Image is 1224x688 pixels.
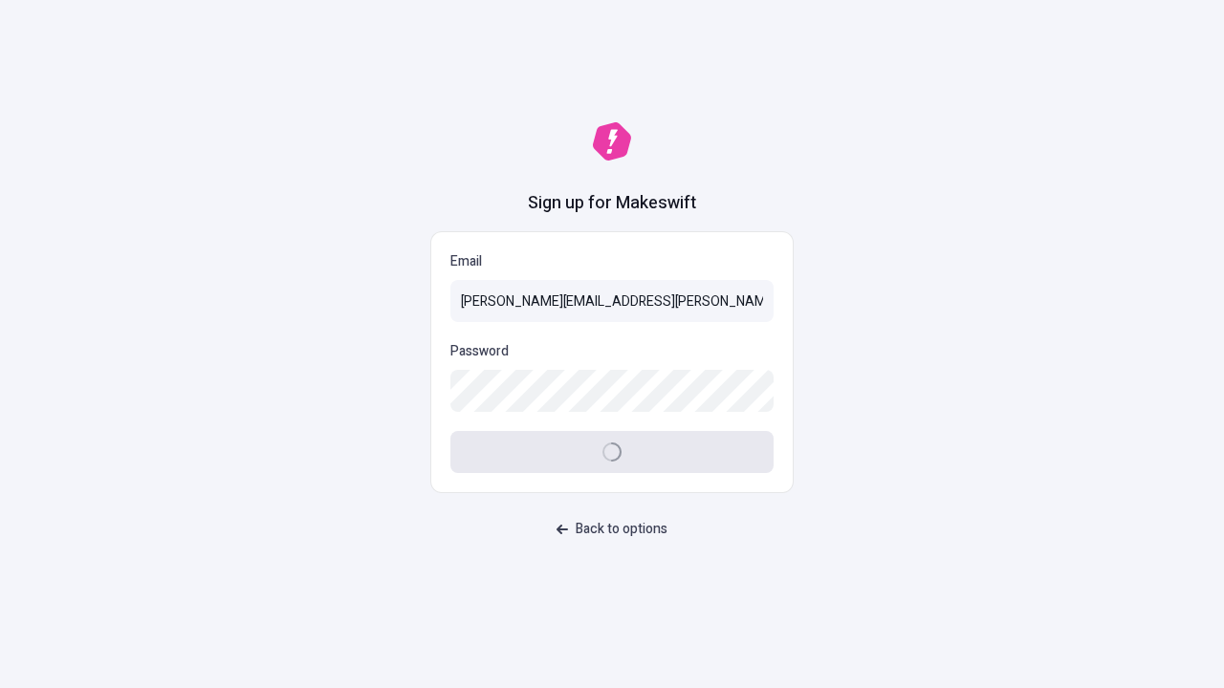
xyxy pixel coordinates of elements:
input: Email [450,280,774,322]
h1: Sign up for Makeswift [528,191,696,216]
button: Back to options [545,512,679,547]
p: Email [450,251,774,272]
span: Back to options [576,519,667,540]
p: Password [450,341,509,362]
